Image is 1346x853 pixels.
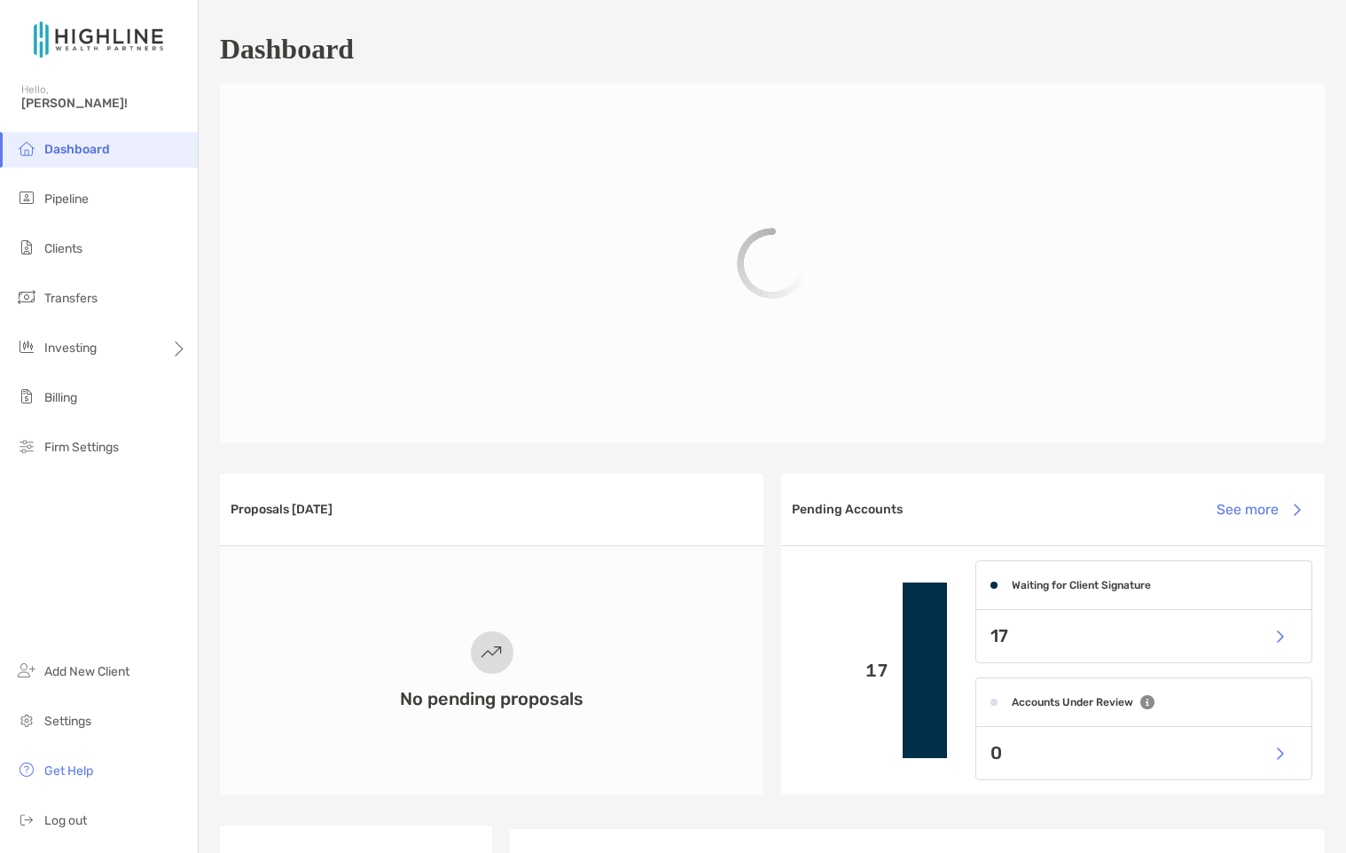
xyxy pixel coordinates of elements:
[16,137,37,159] img: dashboard icon
[44,390,77,405] span: Billing
[16,759,37,780] img: get-help icon
[16,435,37,457] img: firm-settings icon
[44,763,93,779] span: Get Help
[16,386,37,407] img: billing icon
[1012,696,1133,708] h4: Accounts Under Review
[16,660,37,681] img: add_new_client icon
[1202,490,1314,529] button: See more
[44,664,129,679] span: Add New Client
[400,688,583,709] h3: No pending proposals
[16,187,37,208] img: pipeline icon
[44,291,98,306] span: Transfers
[21,96,187,111] span: [PERSON_NAME]!
[44,241,82,256] span: Clients
[16,336,37,357] img: investing icon
[792,502,903,517] h3: Pending Accounts
[16,237,37,258] img: clients icon
[44,813,87,828] span: Log out
[220,33,354,66] h1: Dashboard
[44,340,97,356] span: Investing
[44,714,91,729] span: Settings
[795,660,888,682] p: 17
[16,809,37,830] img: logout icon
[44,440,119,455] span: Firm Settings
[990,742,1002,764] p: 0
[44,192,89,207] span: Pipeline
[44,142,110,157] span: Dashboard
[990,625,1008,647] p: 17
[231,502,333,517] h3: Proposals [DATE]
[1012,579,1151,591] h4: Waiting for Client Signature
[21,7,176,71] img: Zoe Logo
[16,286,37,308] img: transfers icon
[16,709,37,731] img: settings icon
